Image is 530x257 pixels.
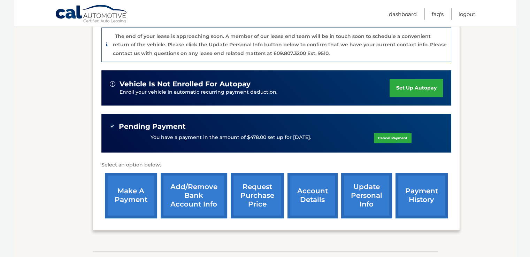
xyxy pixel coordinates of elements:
[113,33,447,56] p: The end of your lease is approaching soon. A member of our lease end team will be in touch soon t...
[161,173,227,218] a: Add/Remove bank account info
[119,122,186,131] span: Pending Payment
[395,173,448,218] a: payment history
[287,173,338,218] a: account details
[101,161,451,169] p: Select an option below:
[389,8,417,20] a: Dashboard
[120,88,390,96] p: Enroll your vehicle in automatic recurring payment deduction.
[105,173,157,218] a: make a payment
[374,133,412,143] a: Cancel Payment
[55,5,128,25] a: Cal Automotive
[110,124,115,128] img: check-green.svg
[151,134,311,141] p: You have a payment in the amount of $478.00 set up for [DATE].
[341,173,392,218] a: update personal info
[120,80,251,88] span: vehicle is not enrolled for autopay
[110,81,115,87] img: alert-white.svg
[231,173,284,218] a: request purchase price
[459,8,475,20] a: Logout
[432,8,444,20] a: FAQ's
[390,79,443,97] a: set up autopay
